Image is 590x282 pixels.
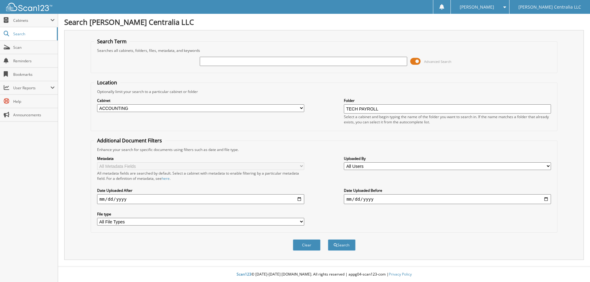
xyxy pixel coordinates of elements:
h1: Search [PERSON_NAME] Centralia LLC [64,17,584,27]
div: Searches all cabinets, folders, files, metadata, and keywords [94,48,554,53]
button: Clear [293,239,321,251]
legend: Additional Document Filters [94,137,165,144]
span: [PERSON_NAME] Centralia LLC [518,5,581,9]
legend: Search Term [94,38,130,45]
label: Folder [344,98,551,103]
span: Search [13,31,54,37]
a: here [162,176,170,181]
div: All metadata fields are searched by default. Select a cabinet with metadata to enable filtering b... [97,171,304,181]
div: Select a cabinet and begin typing the name of the folder you want to search in. If the name match... [344,114,551,125]
div: Enhance your search for specific documents using filters such as date and file type. [94,147,554,152]
iframe: Chat Widget [559,253,590,282]
label: File type [97,211,304,217]
img: scan123-logo-white.svg [6,3,52,11]
button: Search [328,239,356,251]
label: Uploaded By [344,156,551,161]
span: Help [13,99,55,104]
a: Privacy Policy [389,272,412,277]
label: Date Uploaded After [97,188,304,193]
span: Announcements [13,112,55,118]
input: start [97,194,304,204]
span: Reminders [13,58,55,64]
span: Advanced Search [424,59,451,64]
div: © [DATE]-[DATE] [DOMAIN_NAME]. All rights reserved | appg04-scan123-com | [58,267,590,282]
label: Metadata [97,156,304,161]
span: Bookmarks [13,72,55,77]
span: Scan123 [237,272,251,277]
legend: Location [94,79,120,86]
label: Date Uploaded Before [344,188,551,193]
div: Optionally limit your search to a particular cabinet or folder [94,89,554,94]
input: end [344,194,551,204]
label: Cabinet [97,98,304,103]
span: User Reports [13,85,50,91]
span: [PERSON_NAME] [460,5,494,9]
span: Cabinets [13,18,50,23]
span: Scan [13,45,55,50]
